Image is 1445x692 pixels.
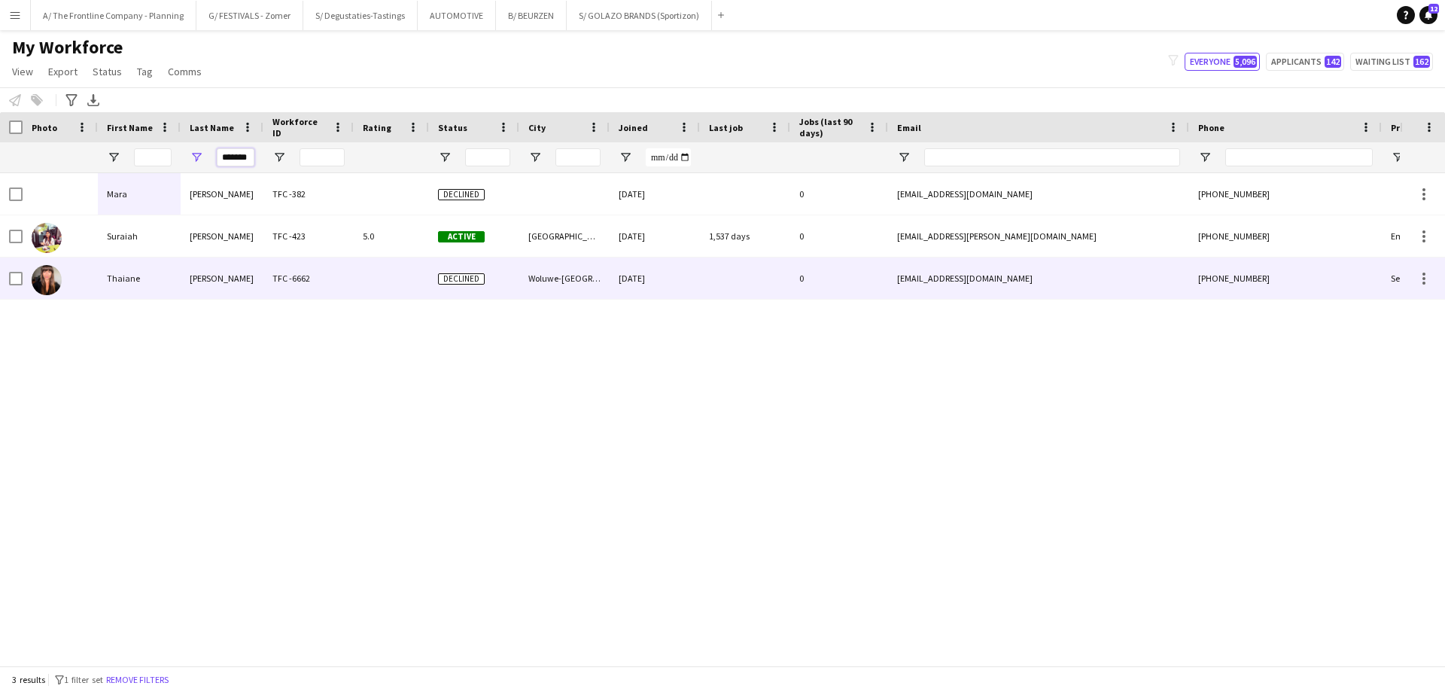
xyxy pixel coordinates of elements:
[48,65,78,78] span: Export
[190,151,203,164] button: Open Filter Menu
[62,91,81,109] app-action-btn: Advanced filters
[438,189,485,200] span: Declined
[1198,151,1212,164] button: Open Filter Menu
[438,122,467,133] span: Status
[32,122,57,133] span: Photo
[438,151,452,164] button: Open Filter Menu
[1185,53,1260,71] button: Everyone5,096
[1391,151,1404,164] button: Open Filter Menu
[700,215,790,257] div: 1,537 days
[103,672,172,688] button: Remove filters
[31,1,196,30] button: A/ The Frontline Company - Planning
[619,122,648,133] span: Joined
[1266,53,1344,71] button: Applicants142
[303,1,418,30] button: S/ Degustaties-Tastings
[1350,53,1433,71] button: Waiting list162
[465,148,510,166] input: Status Filter Input
[1391,122,1421,133] span: Profile
[519,258,610,299] div: Woluwe-[GEOGRAPHIC_DATA][PERSON_NAME]
[438,231,485,242] span: Active
[790,258,888,299] div: 0
[131,62,159,81] a: Tag
[496,1,567,30] button: B/ BEURZEN
[790,173,888,215] div: 0
[888,215,1189,257] div: [EMAIL_ADDRESS][PERSON_NAME][DOMAIN_NAME]
[790,215,888,257] div: 0
[1413,56,1430,68] span: 162
[12,65,33,78] span: View
[610,173,700,215] div: [DATE]
[64,674,103,685] span: 1 filter set
[418,1,496,30] button: AUTOMOTIVE
[32,223,62,253] img: Suraiah Tavares
[519,215,610,257] div: [GEOGRAPHIC_DATA]
[217,148,254,166] input: Last Name Filter Input
[354,215,429,257] div: 5.0
[1189,173,1382,215] div: [PHONE_NUMBER]
[87,62,128,81] a: Status
[619,151,632,164] button: Open Filter Menu
[363,122,391,133] span: Rating
[107,151,120,164] button: Open Filter Menu
[897,122,921,133] span: Email
[1225,148,1373,166] input: Phone Filter Input
[42,62,84,81] a: Export
[555,148,601,166] input: City Filter Input
[196,1,303,30] button: G/ FESTIVALS - Zomer
[610,258,700,299] div: [DATE]
[272,116,327,139] span: Workforce ID
[300,148,345,166] input: Workforce ID Filter Input
[134,148,172,166] input: First Name Filter Input
[93,65,122,78] span: Status
[888,173,1189,215] div: [EMAIL_ADDRESS][DOMAIN_NAME]
[888,258,1189,299] div: [EMAIL_ADDRESS][DOMAIN_NAME]
[438,273,485,285] span: Declined
[190,122,234,133] span: Last Name
[32,265,62,295] img: Thaiane Tavares
[1189,258,1382,299] div: [PHONE_NUMBER]
[84,91,102,109] app-action-btn: Export XLSX
[162,62,208,81] a: Comms
[709,122,743,133] span: Last job
[6,62,39,81] a: View
[263,173,354,215] div: TFC -382
[1428,4,1439,14] span: 12
[107,122,153,133] span: First Name
[799,116,861,139] span: Jobs (last 90 days)
[1198,122,1224,133] span: Phone
[98,215,181,257] div: Suraiah
[1325,56,1341,68] span: 142
[610,215,700,257] div: [DATE]
[12,36,123,59] span: My Workforce
[646,148,691,166] input: Joined Filter Input
[528,151,542,164] button: Open Filter Menu
[1234,56,1257,68] span: 5,096
[98,258,181,299] div: Thaiane
[924,148,1180,166] input: Email Filter Input
[528,122,546,133] span: City
[263,258,354,299] div: TFC -6662
[181,258,263,299] div: [PERSON_NAME]
[137,65,153,78] span: Tag
[98,173,181,215] div: Mara
[272,151,286,164] button: Open Filter Menu
[168,65,202,78] span: Comms
[263,215,354,257] div: TFC -423
[181,215,263,257] div: [PERSON_NAME]
[567,1,712,30] button: S/ GOLAZO BRANDS (Sportizon)
[897,151,911,164] button: Open Filter Menu
[1419,6,1437,24] a: 12
[1189,215,1382,257] div: [PHONE_NUMBER]
[181,173,263,215] div: [PERSON_NAME]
